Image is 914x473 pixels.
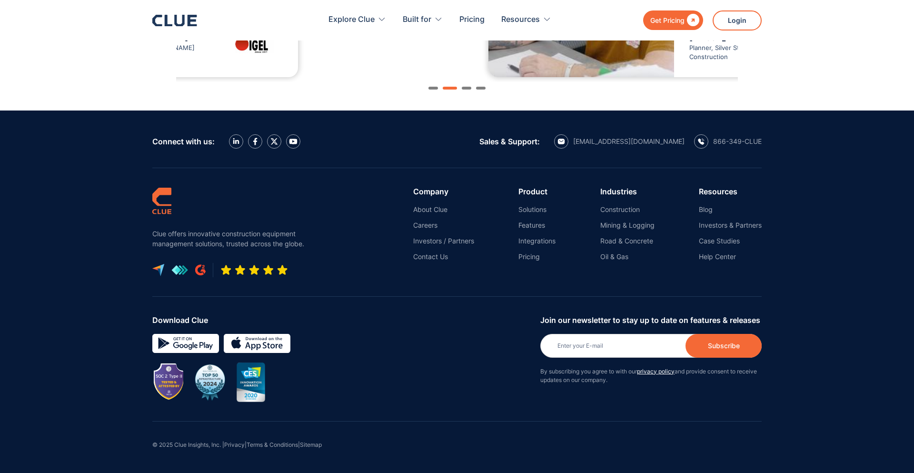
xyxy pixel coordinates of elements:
a: About Clue [413,205,474,214]
a: calling icon866-349-CLUE [694,134,762,149]
a: email icon[EMAIL_ADDRESS][DOMAIN_NAME] [554,134,685,149]
a: Careers [413,221,474,230]
div: Get Pricing [650,14,685,26]
p: By subscribing you agree to with our and provide consent to receive updates on our company. [540,367,762,384]
div: Explore Clue [328,5,375,35]
a: Road & Concrete [600,237,655,245]
div: © 2025 Clue Insights, Inc. | | | [152,422,762,473]
a: Contact Us [413,252,474,261]
p: Clue offers innovative construction equipment management solutions, trusted across the globe. [152,229,309,249]
div: Show slide 4 of 4 [476,87,486,90]
a: Investors / Partners [413,237,474,245]
div: Built for [403,5,443,35]
img: get app logo [171,265,188,275]
a: Solutions [518,205,556,214]
div: Show slide 2 of 4 [443,87,457,90]
a: Construction [600,205,655,214]
span: [PERSON_NAME] [689,33,750,42]
div: Show slide 1 of 4 [428,87,438,90]
div: Built for [403,5,431,35]
a: privacy policy [637,368,675,375]
img: CES innovation award 2020 image [237,362,265,402]
a: Blog [699,205,762,214]
img: download on the App store [224,334,290,353]
div: Connect with us: [152,137,215,146]
a: Features [518,221,556,230]
img: IGEL company logo [226,33,283,57]
img: capterra logo icon [152,264,164,276]
a: Pricing [459,5,485,35]
a: Help Center [699,252,762,261]
a: Mining & Logging [600,221,655,230]
div: Resources [501,5,551,35]
img: clue logo simple [152,187,171,214]
a: Get Pricing [643,10,703,30]
div: Planner, Silver Star Construction [689,33,767,62]
img: YouTube Icon [289,139,298,144]
a: Pricing [518,252,556,261]
a: Integrations [518,237,556,245]
div: Industries [600,187,655,196]
div: Company [413,187,474,196]
img: calling icon [698,138,705,145]
img: G2 review platform icon [195,264,206,276]
div: Sales & Support: [479,137,540,146]
div: Resources [699,187,762,196]
img: Five-star rating icon [220,264,288,276]
a: Oil & Gas [600,252,655,261]
img: facebook icon [253,138,258,145]
img: BuiltWorlds Top 50 Infrastructure 2024 award badge with [190,362,229,402]
input: Enter your E-mail [540,334,762,358]
input: Subscribe [685,334,762,358]
a: Case Studies [699,237,762,245]
form: Newsletter [540,316,762,394]
a: Privacy [224,441,245,448]
div: Show slide 3 of 4 [462,87,471,90]
a: Sitemap [300,441,322,448]
div: Product [518,187,556,196]
img: email icon [557,139,565,144]
div: 866-349-CLUE [713,137,762,146]
img: Google simple icon [152,334,219,353]
img: LinkedIn icon [233,138,239,144]
div: Join our newsletter to stay up to date on features & releases [540,316,762,324]
a: Investors & Partners [699,221,762,230]
div: Resources [501,5,540,35]
div: Download Clue [152,316,533,324]
div:  [685,14,699,26]
a: Login [713,10,762,30]
div: [EMAIL_ADDRESS][DOMAIN_NAME] [573,137,685,146]
img: Image showing SOC 2 TYPE II badge for CLUE [155,364,183,400]
a: Terms & Conditions [247,441,298,448]
div: Explore Clue [328,5,386,35]
img: X icon twitter [270,138,278,145]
